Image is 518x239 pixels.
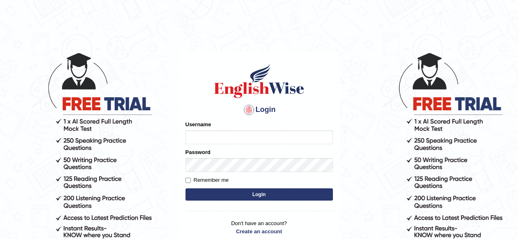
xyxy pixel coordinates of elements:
[185,176,229,184] label: Remember me
[185,103,333,116] h4: Login
[185,178,191,183] input: Remember me
[213,63,306,99] img: Logo of English Wise sign in for intelligent practice with AI
[185,228,333,235] a: Create an account
[185,148,210,156] label: Password
[185,121,211,128] label: Username
[185,188,333,201] button: Login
